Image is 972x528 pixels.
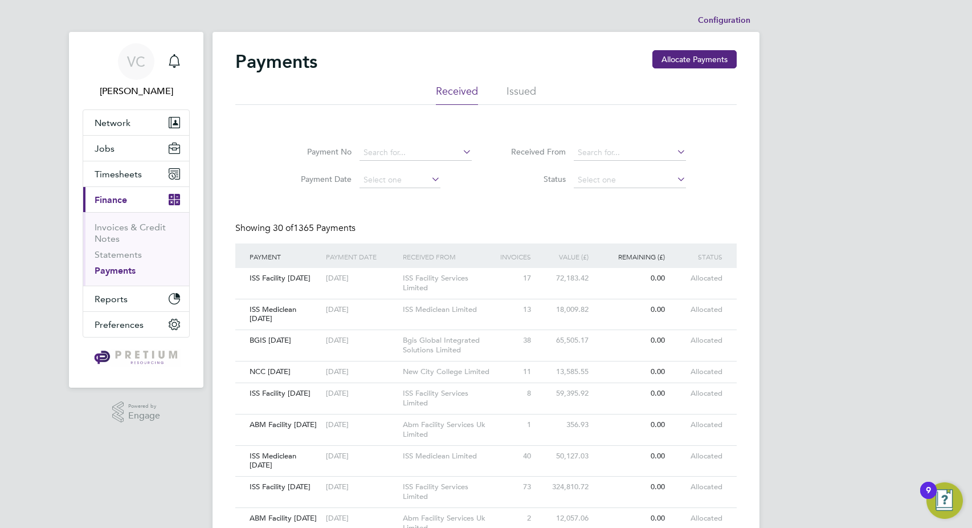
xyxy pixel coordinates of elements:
div: 356.93 [534,415,591,436]
span: Jobs [95,143,115,154]
a: Payments [95,265,136,276]
div: INVOICES [496,243,534,270]
div: allocated [668,268,725,289]
button: Preferences [83,312,189,337]
li: Received [436,84,478,105]
div: ISS Facility [DATE] [247,383,323,404]
div: ISS Facility [DATE] [247,477,323,498]
li: Configuration [698,9,750,32]
div: [DATE] [323,446,399,467]
a: Go to home page [83,349,190,367]
button: Allocate Payments [652,50,737,68]
label: Received From [500,147,566,157]
div: [DATE] [323,268,399,289]
div: 50,127.03 [534,446,591,467]
div: [DATE] [323,383,399,404]
div: 18,009.82 [534,299,591,320]
div: REMAINING (£) [591,243,668,270]
div: 65,505.17 [534,330,591,351]
a: Powered byEngage [112,401,161,423]
div: allocated [668,477,725,498]
div: 38 [496,330,534,351]
div: ABM Facility [DATE] [247,415,323,436]
div: 13,585.55 [534,362,591,383]
div: 0.00 [591,477,668,498]
span: Preferences [95,319,144,330]
div: 0.00 [591,330,668,351]
div: 73 [496,477,534,498]
a: ISS Mediclean [DATE][DATE]ISS Mediclean Limited1318,009.820.00allocated [247,299,725,308]
span: Network [95,117,130,128]
button: Finance [83,187,189,212]
div: allocated [668,330,725,351]
div: 72,183.42 [534,268,591,289]
a: ISS Mediclean [DATE][DATE]ISS Mediclean Limited4050,127.030.00allocated [247,445,725,455]
div: 11 [496,362,534,383]
button: Open Resource Center, 9 new notifications [926,482,963,519]
div: ISS Mediclean Limited [400,299,496,320]
a: ABM Facility [DATE][DATE]Abm Facility Services Uk Limited1356.930.00allocated [247,414,725,424]
div: RECEIVED FROM [400,243,496,270]
div: Finance [83,212,189,286]
a: ISS Facility [DATE][DATE]ISS Facility Services Limited859,395.920.00allocated [247,383,725,392]
div: allocated [668,415,725,436]
div: 8 [496,383,534,404]
span: Engage [128,411,160,421]
button: Jobs [83,136,189,161]
div: ISS Facility Services Limited [400,268,496,299]
div: allocated [668,362,725,383]
div: 9 [926,490,931,505]
div: [DATE] [323,415,399,436]
div: 59,395.92 [534,383,591,404]
div: 324,810.72 [534,477,591,498]
a: BGIS [DATE][DATE]Bgis Global Integrated Solutions Limited3865,505.170.00allocated [247,330,725,339]
div: [DATE] [323,330,399,351]
a: Statements [95,249,142,260]
nav: Main navigation [69,32,203,388]
div: VALUE (£) [534,243,591,270]
span: Reports [95,294,128,304]
div: [DATE] [323,299,399,320]
div: allocated [668,299,725,320]
a: Invoices & Credit Notes [95,222,166,244]
div: PAYMENT [247,243,323,270]
div: ISS Mediclean [DATE] [247,299,323,330]
div: 0.00 [591,268,668,289]
label: Status [500,174,566,184]
div: [DATE] [323,362,399,383]
input: Search for... [360,145,472,161]
div: allocated [668,383,725,404]
div: 1 [496,415,534,436]
input: Select one [574,172,686,188]
div: NCC [DATE] [247,362,323,383]
div: 13 [496,299,534,320]
div: ISS Facility Services Limited [400,477,496,507]
a: ABM Facility [DATE][DATE]Abm Facility Services Uk Limited212,057.060.00allocated [247,507,725,517]
div: 0.00 [591,446,668,467]
div: allocated [668,446,725,467]
span: Powered by [128,401,160,411]
h2: Payments [235,50,317,73]
button: Network [83,110,189,135]
input: Search for... [574,145,686,161]
a: ISS Facility [DATE][DATE]ISS Facility Services Limited73324,810.720.00allocated [247,476,725,486]
span: Timesheets [95,169,142,180]
label: Payment No [286,147,352,157]
div: STATUS [668,243,725,270]
div: 0.00 [591,383,668,404]
div: ISS Mediclean Limited [400,446,496,467]
div: 0.00 [591,299,668,320]
span: Finance [95,194,127,205]
label: Payment Date [286,174,352,184]
div: 17 [496,268,534,289]
span: 1365 Payments [273,222,356,234]
li: Issued [507,84,536,105]
div: ISS Mediclean [DATE] [247,446,323,477]
div: ISS Facility Services Limited [400,383,496,414]
span: VC [127,54,145,69]
div: 0.00 [591,415,668,436]
div: Bgis Global Integrated Solutions Limited [400,330,496,361]
button: Reports [83,286,189,311]
span: 30 of [273,222,293,234]
div: [DATE] [323,477,399,498]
